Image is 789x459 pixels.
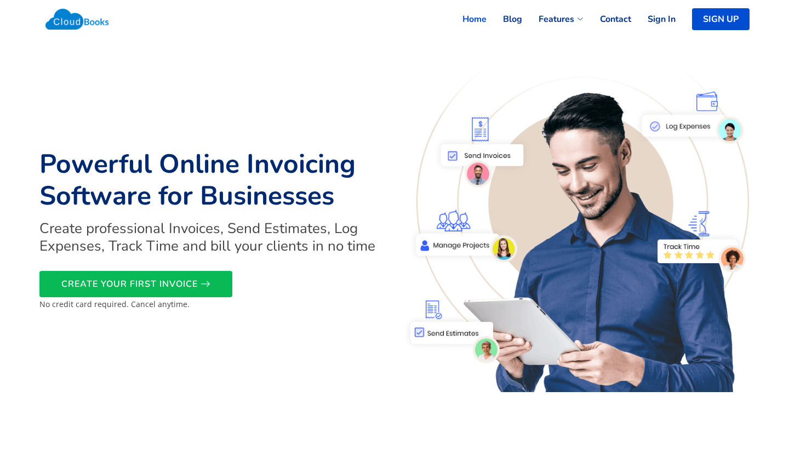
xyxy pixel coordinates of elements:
[39,3,115,36] img: Cloudbooks Logo
[487,7,522,31] a: Blog
[522,7,584,31] a: Features
[39,149,388,212] h1: Powerful Online Invoicing Software for Businesses
[631,7,676,31] a: Sign In
[446,7,487,31] a: Home
[692,8,750,30] a: SIGN UP
[39,220,388,254] h2: Create professional Invoices, Send Estimates, Log Expenses, Track Time and bill your clients in n...
[584,7,631,31] a: Contact
[539,13,574,26] span: Features
[39,299,190,309] small: No credit card required. Cancel anytime.
[39,271,232,297] a: CREATE YOUR FIRST INVOICE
